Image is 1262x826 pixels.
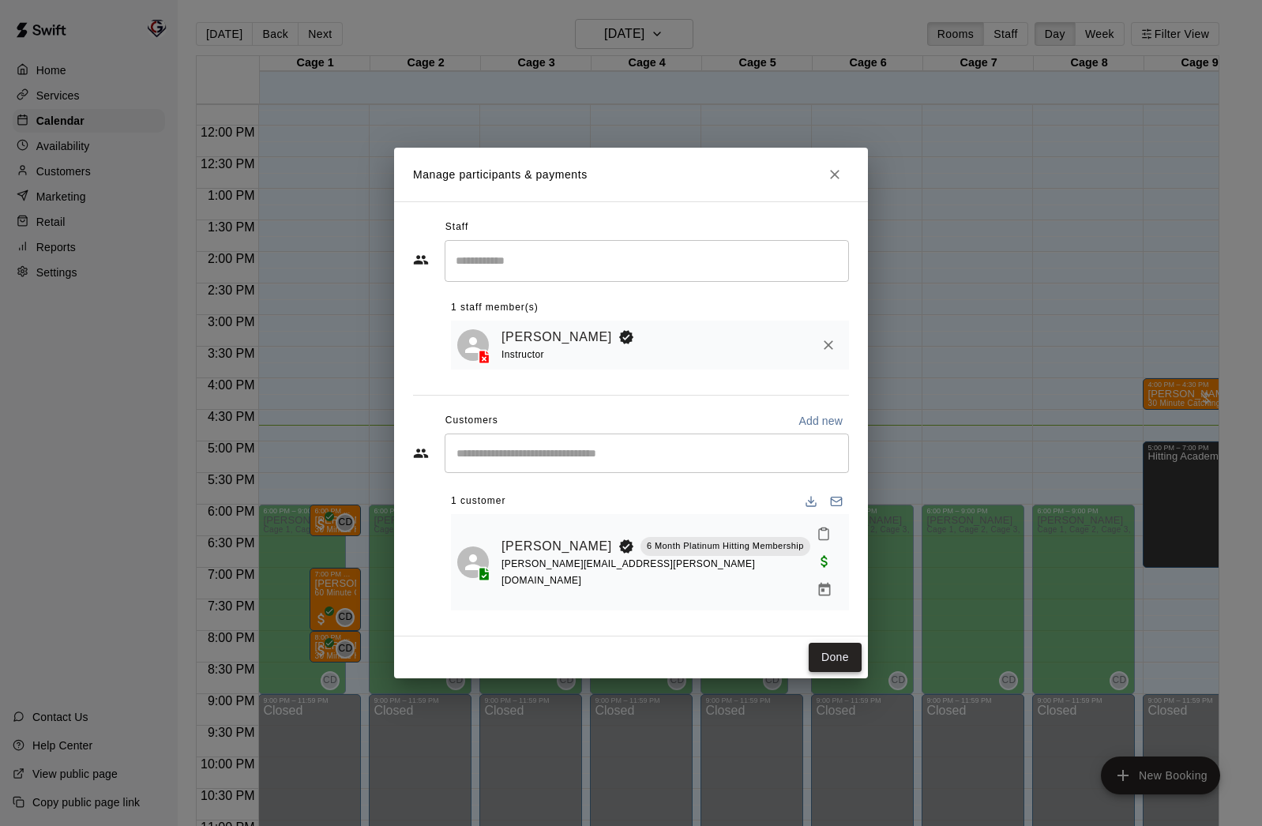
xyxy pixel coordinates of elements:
[451,295,539,321] span: 1 staff member(s)
[501,349,544,360] span: Instructor
[821,160,849,189] button: Close
[810,576,839,604] button: Manage bookings & payment
[413,252,429,268] svg: Staff
[647,539,804,553] p: 6 Month Platinum Hitting Membership
[809,643,862,672] button: Done
[618,329,634,345] svg: Booking Owner
[792,408,849,434] button: Add new
[445,434,849,473] div: Start typing to search customers...
[445,408,498,434] span: Customers
[824,489,849,514] button: Email participants
[810,554,839,568] span: Paid with Card
[810,520,837,547] button: Mark attendance
[501,327,612,347] a: [PERSON_NAME]
[798,413,843,429] p: Add new
[445,215,468,240] span: Staff
[501,558,755,586] span: [PERSON_NAME][EMAIL_ADDRESS][PERSON_NAME][DOMAIN_NAME]
[618,539,634,554] svg: Booking Owner
[413,445,429,461] svg: Customers
[457,546,489,578] div: Ian Fournier
[814,331,843,359] button: Remove
[501,536,612,557] a: [PERSON_NAME]
[798,489,824,514] button: Download list
[451,489,505,514] span: 1 customer
[413,167,588,183] p: Manage participants & payments
[445,240,849,282] div: Search staff
[457,329,489,361] div: Kamron Smith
